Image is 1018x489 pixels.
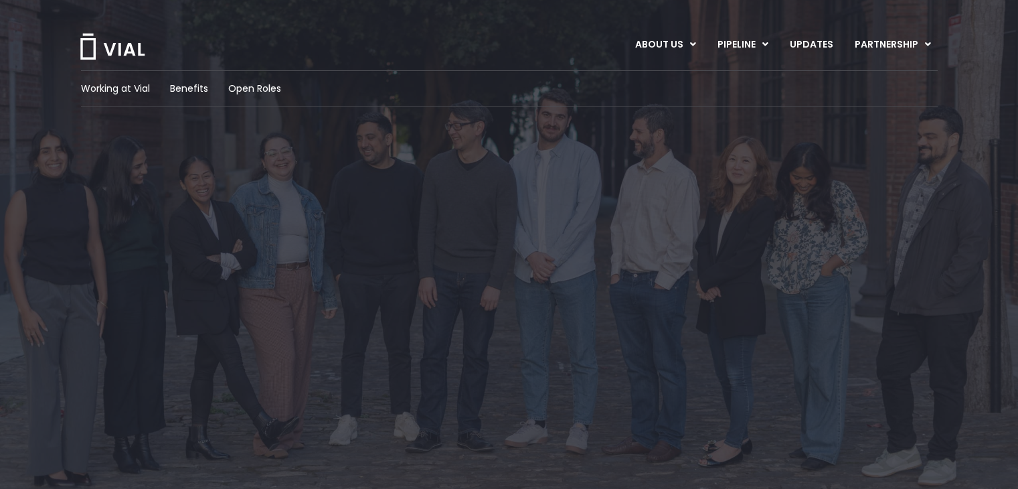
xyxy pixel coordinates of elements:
[228,82,281,96] a: Open Roles
[79,33,146,60] img: Vial Logo
[170,82,208,96] a: Benefits
[624,33,706,56] a: ABOUT USMenu Toggle
[779,33,843,56] a: UPDATES
[844,33,942,56] a: PARTNERSHIPMenu Toggle
[707,33,778,56] a: PIPELINEMenu Toggle
[81,82,150,96] a: Working at Vial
